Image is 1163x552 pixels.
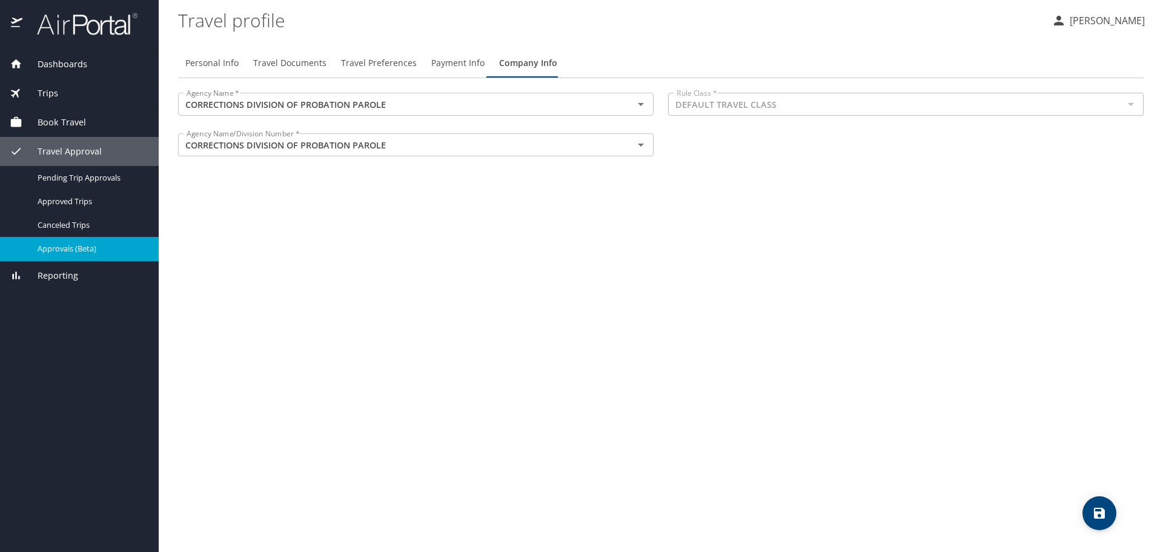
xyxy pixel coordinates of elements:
img: icon-airportal.png [11,12,24,36]
span: Approved Trips [38,196,144,207]
span: Pending Trip Approvals [38,172,144,184]
button: [PERSON_NAME] [1047,10,1150,32]
span: Travel Documents [253,56,326,71]
span: Trips [22,87,58,100]
span: Book Travel [22,116,86,129]
h1: Travel profile [178,1,1042,39]
button: save [1082,496,1116,530]
span: Reporting [22,269,78,282]
button: Open [632,136,649,153]
img: airportal-logo.png [24,12,138,36]
div: Profile [178,48,1144,78]
span: Payment Info [431,56,485,71]
span: Canceled Trips [38,219,144,231]
span: Company Info [499,56,557,71]
p: [PERSON_NAME] [1066,13,1145,28]
span: Travel Preferences [341,56,417,71]
span: Travel Approval [22,145,102,158]
button: Open [632,96,649,113]
span: Approvals (Beta) [38,243,144,254]
span: Personal Info [185,56,239,71]
span: Dashboards [22,58,87,71]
